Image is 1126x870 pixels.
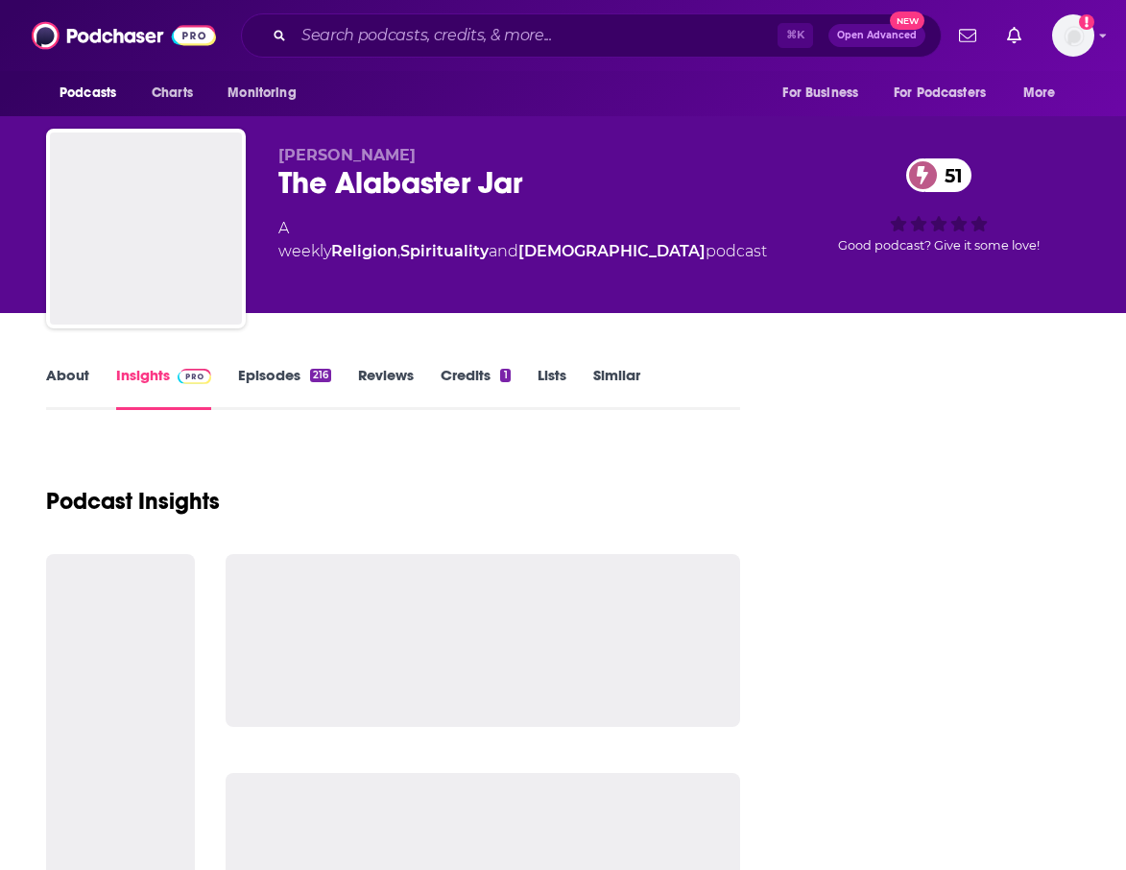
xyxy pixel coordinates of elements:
[951,19,984,52] a: Show notifications dropdown
[778,23,813,48] span: ⌘ K
[46,75,141,111] button: open menu
[1052,14,1094,57] img: User Profile
[331,242,397,260] a: Religion
[294,20,778,51] input: Search podcasts, credits, & more...
[46,366,89,410] a: About
[46,487,220,516] h1: Podcast Insights
[538,366,566,410] a: Lists
[310,369,331,382] div: 216
[178,369,211,384] img: Podchaser Pro
[489,242,518,260] span: and
[890,12,924,30] span: New
[60,80,116,107] span: Podcasts
[214,75,321,111] button: open menu
[139,75,204,111] a: Charts
[278,146,416,164] span: [PERSON_NAME]
[593,366,640,410] a: Similar
[397,242,400,260] span: ,
[906,158,972,192] a: 51
[1010,75,1080,111] button: open menu
[518,242,706,260] a: [DEMOGRAPHIC_DATA]
[400,242,489,260] a: Spirituality
[441,366,510,410] a: Credits1
[152,80,193,107] span: Charts
[798,146,1080,265] div: 51Good podcast? Give it some love!
[838,238,1040,253] span: Good podcast? Give it some love!
[881,75,1014,111] button: open menu
[1052,14,1094,57] button: Show profile menu
[828,24,925,47] button: Open AdvancedNew
[238,366,331,410] a: Episodes216
[925,158,972,192] span: 51
[837,31,917,40] span: Open Advanced
[1052,14,1094,57] span: Logged in as shcarlos
[228,80,296,107] span: Monitoring
[241,13,942,58] div: Search podcasts, credits, & more...
[1079,14,1094,30] svg: Add a profile image
[500,369,510,382] div: 1
[782,80,858,107] span: For Business
[32,17,216,54] img: Podchaser - Follow, Share and Rate Podcasts
[278,217,767,263] div: A weekly podcast
[1023,80,1056,107] span: More
[894,80,986,107] span: For Podcasters
[769,75,882,111] button: open menu
[358,366,414,410] a: Reviews
[116,366,211,410] a: InsightsPodchaser Pro
[999,19,1029,52] a: Show notifications dropdown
